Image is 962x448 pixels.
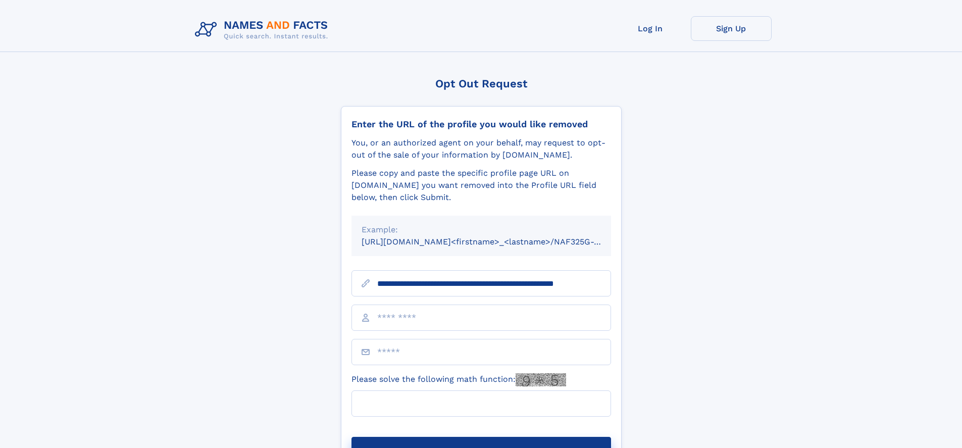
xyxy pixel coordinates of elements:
[351,167,611,204] div: Please copy and paste the specific profile page URL on [DOMAIN_NAME] you want removed into the Pr...
[341,77,622,90] div: Opt Out Request
[351,137,611,161] div: You, or an authorized agent on your behalf, may request to opt-out of the sale of your informatio...
[351,119,611,130] div: Enter the URL of the profile you would like removed
[362,237,630,246] small: [URL][DOMAIN_NAME]<firstname>_<lastname>/NAF325G-xxxxxxxx
[610,16,691,41] a: Log In
[191,16,336,43] img: Logo Names and Facts
[362,224,601,236] div: Example:
[351,373,566,386] label: Please solve the following math function:
[691,16,772,41] a: Sign Up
